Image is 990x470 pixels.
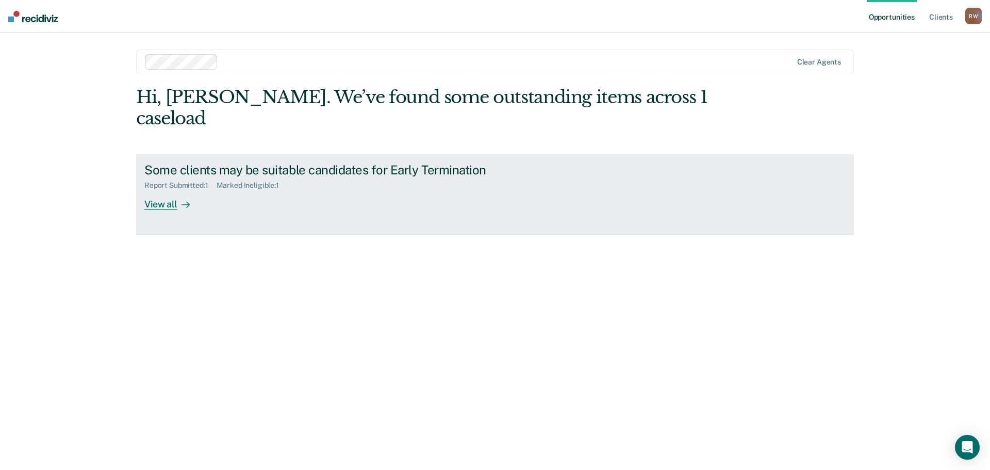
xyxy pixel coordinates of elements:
a: Some clients may be suitable candidates for Early TerminationReport Submitted:1Marked Ineligible:... [136,154,854,235]
div: Report Submitted : 1 [144,181,217,190]
div: Some clients may be suitable candidates for Early Termination [144,163,506,177]
div: R W [965,8,982,24]
div: View all [144,190,202,210]
div: Clear agents [797,58,841,67]
img: Recidiviz [8,11,58,22]
div: Marked Ineligible : 1 [217,181,287,190]
div: Hi, [PERSON_NAME]. We’ve found some outstanding items across 1 caseload [136,87,711,129]
button: RW [965,8,982,24]
div: Open Intercom Messenger [955,435,980,460]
